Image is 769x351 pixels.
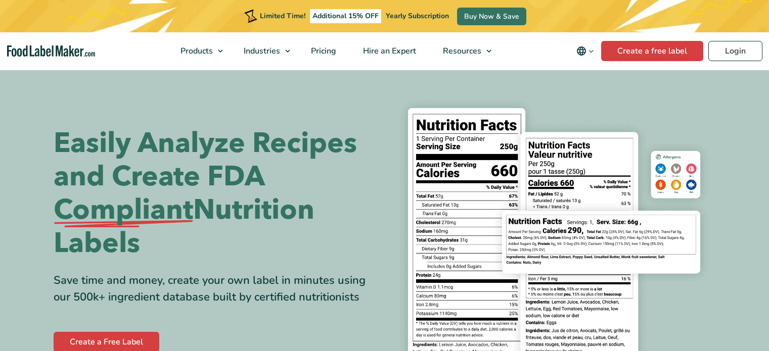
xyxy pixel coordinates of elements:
[360,45,417,57] span: Hire an Expert
[601,41,703,61] a: Create a free label
[386,11,449,21] span: Yearly Subscription
[310,9,381,23] span: Additional 15% OFF
[241,45,281,57] span: Industries
[569,41,601,61] button: Change language
[54,272,377,306] div: Save time and money, create your own label in minutes using our 500k+ ingredient database built b...
[350,32,427,70] a: Hire an Expert
[440,45,482,57] span: Resources
[308,45,337,57] span: Pricing
[54,127,377,260] h1: Easily Analyze Recipes and Create FDA Nutrition Labels
[167,32,228,70] a: Products
[231,32,295,70] a: Industries
[54,193,193,227] span: Compliant
[260,11,305,21] span: Limited Time!
[430,32,496,70] a: Resources
[457,8,526,25] a: Buy Now & Save
[298,32,347,70] a: Pricing
[177,45,214,57] span: Products
[708,41,762,61] a: Login
[7,45,96,57] a: Food Label Maker homepage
